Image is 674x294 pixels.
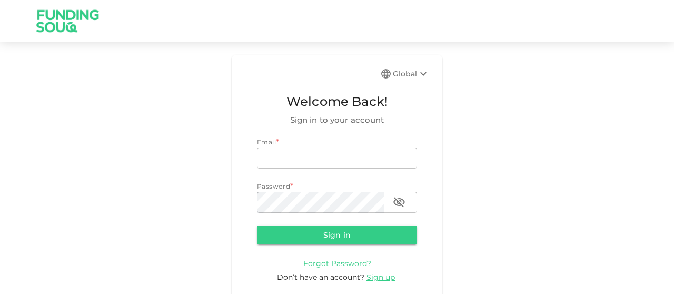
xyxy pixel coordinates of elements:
button: Sign in [257,226,417,244]
div: Global [393,67,430,80]
span: Forgot Password? [303,259,371,268]
a: Forgot Password? [303,258,371,268]
span: Don’t have an account? [277,272,364,282]
span: Email [257,138,276,146]
span: Password [257,182,290,190]
span: Sign up [366,272,395,282]
span: Sign in to your account [257,114,417,126]
input: password [257,192,384,213]
span: Welcome Back! [257,92,417,112]
input: email [257,148,417,169]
